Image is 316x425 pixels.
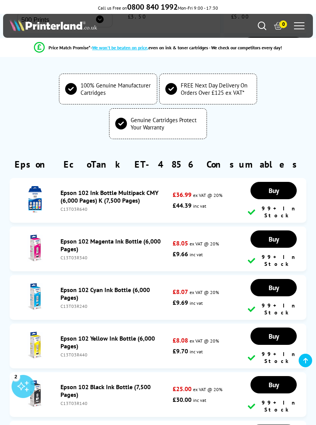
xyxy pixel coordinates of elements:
[22,332,49,359] img: Epson 102 Yellow Ink Bottle (6,000 Pages)
[15,158,302,170] a: Epson EcoTank ET-4856 Consumables
[190,289,219,295] span: ex VAT @ 20%
[173,239,188,247] strong: £8.05
[190,252,203,257] span: inc vat
[173,396,192,403] strong: £30.00
[127,5,178,11] a: 0800 840 1992
[274,22,282,30] a: 0
[92,45,148,50] span: We won’t be beaten on price,
[269,235,279,244] span: Buy
[22,235,49,262] img: Epson 102 Magenta Ink Bottle (6,000 Pages)
[248,254,300,267] div: 99+ In Stock
[61,286,150,301] a: Epson 102 Cyan Ink Bottle (6,000 Pages)
[10,19,97,31] img: Printerland Logo
[61,400,168,406] div: C13T03R140
[131,116,201,131] span: Genuine Cartridges Protect Your Warranty
[193,386,222,392] span: ex VAT @ 20%
[173,288,188,296] strong: £8.07
[173,347,188,355] strong: £9.70
[173,191,192,198] strong: £36.99
[91,45,282,50] div: - even on ink & toner cartridges - We check our competitors every day!
[61,383,151,398] a: Epson 102 Black Ink Bottle (7,500 Pages)
[173,336,188,344] strong: £8.08
[269,380,279,389] span: Buy
[190,300,203,306] span: inc vat
[61,237,161,253] a: Epson 102 Magenta Ink Bottle (6,000 Pages)
[12,372,20,381] div: 2
[127,2,178,12] b: 0800 840 1992
[61,303,168,309] div: C13T03R240
[81,82,151,96] span: 100% Genuine Manufacturer Cartridges
[173,299,188,306] strong: £9.69
[10,19,158,33] a: Printerland Logo
[181,82,251,96] span: FREE Next Day Delivery On Orders Over £125 ex VAT*
[269,332,279,341] span: Buy
[269,283,279,292] span: Buy
[22,283,49,310] img: Epson 102 Cyan Ink Bottle (6,000 Pages)
[190,338,219,344] span: ex VAT @ 20%
[61,352,168,358] div: C13T03R440
[279,20,287,28] span: 0
[173,250,188,258] strong: £9.66
[173,385,192,393] strong: £25.00
[258,22,266,30] a: Search
[248,205,300,219] div: 99+ In Stock
[22,380,49,407] img: Epson 102 Black Ink Bottle (7,500 Pages)
[22,186,49,213] img: Epson 102 Ink Bottle Multipack CMY (6,000 Pages) K (7,500 Pages)
[193,192,222,198] span: ex VAT @ 20%
[193,203,206,209] span: inc vat
[4,41,312,54] li: modal_Promise
[248,399,300,413] div: 99+ In Stock
[193,397,206,403] span: inc vat
[61,334,155,350] a: Epson 102 Yellow Ink Bottle (6,000 Pages)
[248,302,300,316] div: 99+ In Stock
[248,351,300,365] div: 99+ In Stock
[190,241,219,247] span: ex VAT @ 20%
[49,45,91,50] span: Price Match Promise*
[173,202,192,209] strong: £44.39
[61,189,158,204] a: Epson 102 Ink Bottle Multipack CMY (6,000 Pages) K (7,500 Pages)
[269,186,279,195] span: Buy
[190,349,203,354] span: inc vat
[61,255,168,260] div: C13T03R340
[61,206,168,212] div: C13T03R640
